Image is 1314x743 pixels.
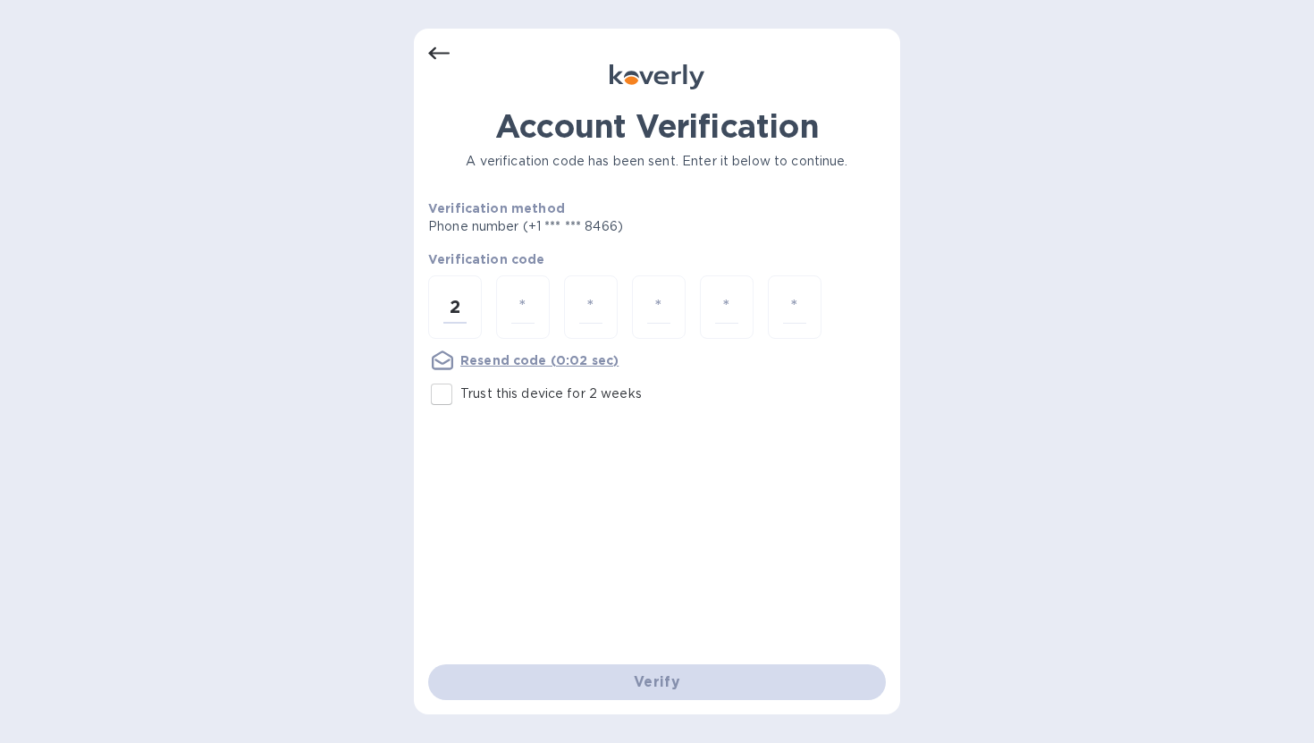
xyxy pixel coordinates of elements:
[460,353,619,367] u: Resend code (0:02 sec)
[428,107,886,145] h1: Account Verification
[428,250,886,268] p: Verification code
[428,217,760,236] p: Phone number (+1 *** *** 8466)
[460,384,642,403] p: Trust this device for 2 weeks
[428,201,565,215] b: Verification method
[428,152,886,171] p: A verification code has been sent. Enter it below to continue.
